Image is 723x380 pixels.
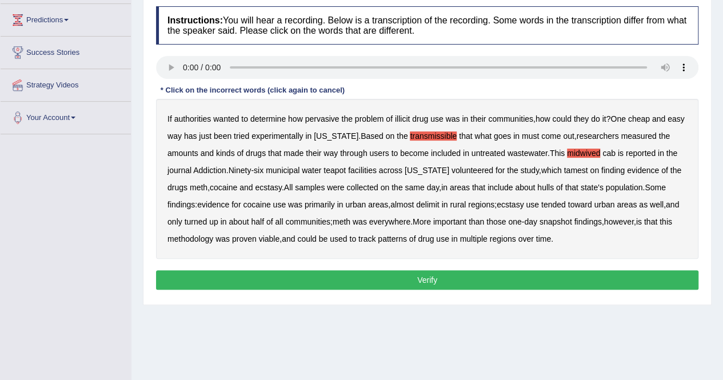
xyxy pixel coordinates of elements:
[604,217,634,226] b: however
[386,131,395,141] b: on
[552,114,571,123] b: could
[209,217,218,226] b: up
[508,149,548,158] b: wastewater
[283,149,303,158] b: made
[197,200,229,209] b: evidence
[323,149,338,158] b: way
[193,166,226,175] b: Addiction
[327,183,344,192] b: were
[670,166,681,175] b: the
[239,183,253,192] b: and
[659,131,670,141] b: the
[639,200,648,209] b: as
[410,131,457,141] b: transmissible
[409,234,416,243] b: of
[590,166,599,175] b: on
[459,131,472,141] b: that
[468,200,494,209] b: regions
[644,217,657,226] b: that
[602,149,616,158] b: cab
[405,183,424,192] b: same
[358,234,376,243] b: track
[282,234,295,243] b: and
[259,234,280,243] b: viable
[488,183,513,192] b: include
[658,149,664,158] b: in
[617,200,637,209] b: areas
[594,200,614,209] b: urban
[568,200,592,209] b: toward
[345,200,366,209] b: urban
[474,131,492,141] b: what
[349,234,356,243] b: to
[201,149,214,158] b: and
[392,149,398,158] b: to
[666,149,677,158] b: the
[305,131,311,141] b: in
[650,200,664,209] b: well
[397,131,408,141] b: the
[337,200,343,209] b: in
[413,217,431,226] b: More
[460,234,487,243] b: multiple
[564,166,588,175] b: tamest
[1,102,131,130] a: Your Account
[210,183,237,192] b: cocaine
[497,200,524,209] b: ecstasy
[288,200,302,209] b: was
[610,114,625,123] b: One
[392,183,402,192] b: the
[346,183,378,192] b: collected
[275,217,283,226] b: all
[536,234,551,243] b: time
[395,114,410,123] b: illicit
[567,149,600,158] b: midwived
[1,37,131,65] a: Success Stories
[390,200,414,209] b: almost
[174,114,211,123] b: authorities
[295,183,325,192] b: samples
[556,183,563,192] b: of
[412,114,428,123] b: drug
[524,217,537,226] b: day
[302,166,321,175] b: water
[626,149,656,158] b: reported
[591,114,600,123] b: do
[452,166,493,175] b: volunteered
[214,131,231,141] b: been
[167,234,213,243] b: methodology
[486,217,506,226] b: those
[445,114,460,123] b: was
[184,131,197,141] b: has
[167,131,182,141] b: way
[427,183,440,192] b: day
[441,200,448,209] b: in
[167,166,191,175] b: journal
[251,217,264,226] b: half
[348,166,377,175] b: facilities
[340,149,367,158] b: through
[507,166,518,175] b: the
[288,114,303,123] b: how
[297,234,316,243] b: could
[1,4,131,33] a: Predictions
[381,183,390,192] b: on
[305,200,335,209] b: primarily
[156,99,698,259] div: , ? . , . . - , , . , . : , ; , ; . - , , , .
[156,270,698,290] button: Verify
[323,166,346,175] b: teapot
[418,234,434,243] b: drug
[537,183,554,192] b: hulls
[368,200,388,209] b: areas
[522,131,539,141] b: must
[266,217,273,226] b: of
[508,217,521,226] b: one
[215,234,230,243] b: was
[577,131,619,141] b: researchers
[661,166,668,175] b: of
[526,200,539,209] b: use
[333,217,350,226] b: meth
[536,114,550,123] b: how
[268,149,281,158] b: that
[229,217,249,226] b: about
